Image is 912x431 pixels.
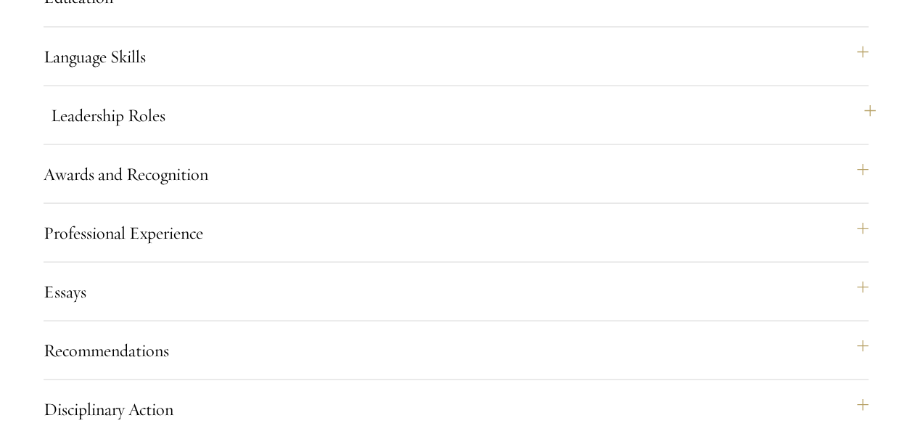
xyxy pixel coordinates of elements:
[44,391,868,426] button: Disciplinary Action
[44,156,868,191] button: Awards and Recognition
[44,332,868,367] button: Recommendations
[44,274,868,308] button: Essays
[51,97,876,132] button: Leadership Roles
[44,215,868,250] button: Professional Experience
[44,38,868,73] button: Language Skills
